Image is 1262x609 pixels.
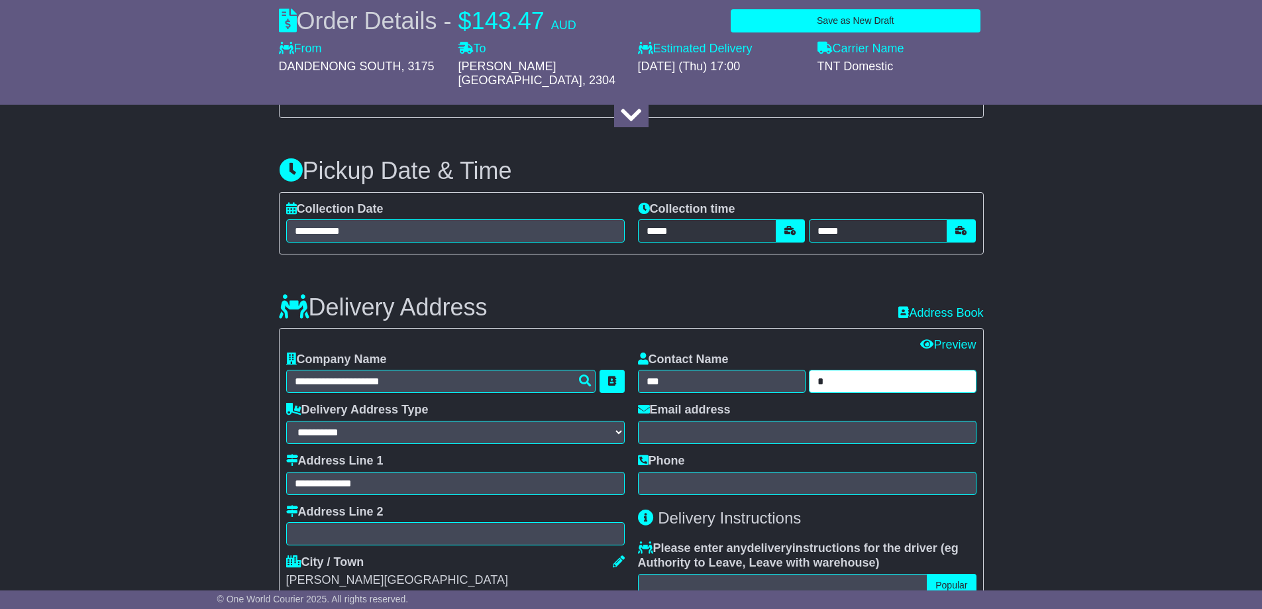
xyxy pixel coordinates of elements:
[286,505,384,520] label: Address Line 2
[217,594,409,604] span: © One World Courier 2025. All rights reserved.
[927,574,976,597] button: Popular
[286,202,384,217] label: Collection Date
[638,454,685,469] label: Phone
[401,60,435,73] span: , 3175
[817,60,984,74] div: TNT Domestic
[638,60,804,74] div: [DATE] (Thu) 17:00
[817,42,904,56] label: Carrier Name
[638,541,976,570] label: Please enter any instructions for the driver ( )
[286,555,364,570] label: City / Town
[582,74,615,87] span: , 2304
[920,338,976,351] a: Preview
[279,7,576,35] div: Order Details -
[458,60,582,87] span: [PERSON_NAME][GEOGRAPHIC_DATA]
[458,7,472,34] span: $
[286,454,384,469] label: Address Line 1
[472,7,545,34] span: 143.47
[747,541,792,555] span: delivery
[286,353,387,367] label: Company Name
[638,202,735,217] label: Collection time
[638,353,729,367] label: Contact Name
[279,158,984,184] h3: Pickup Date & Time
[279,294,488,321] h3: Delivery Address
[731,9,980,32] button: Save as New Draft
[638,42,804,56] label: Estimated Delivery
[279,42,322,56] label: From
[286,403,429,417] label: Delivery Address Type
[638,541,959,569] span: eg Authority to Leave, Leave with warehouse
[658,509,801,527] span: Delivery Instructions
[898,306,983,319] a: Address Book
[286,573,625,588] div: [PERSON_NAME][GEOGRAPHIC_DATA]
[638,403,731,417] label: Email address
[279,60,401,73] span: DANDENONG SOUTH
[458,42,486,56] label: To
[551,19,576,32] span: AUD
